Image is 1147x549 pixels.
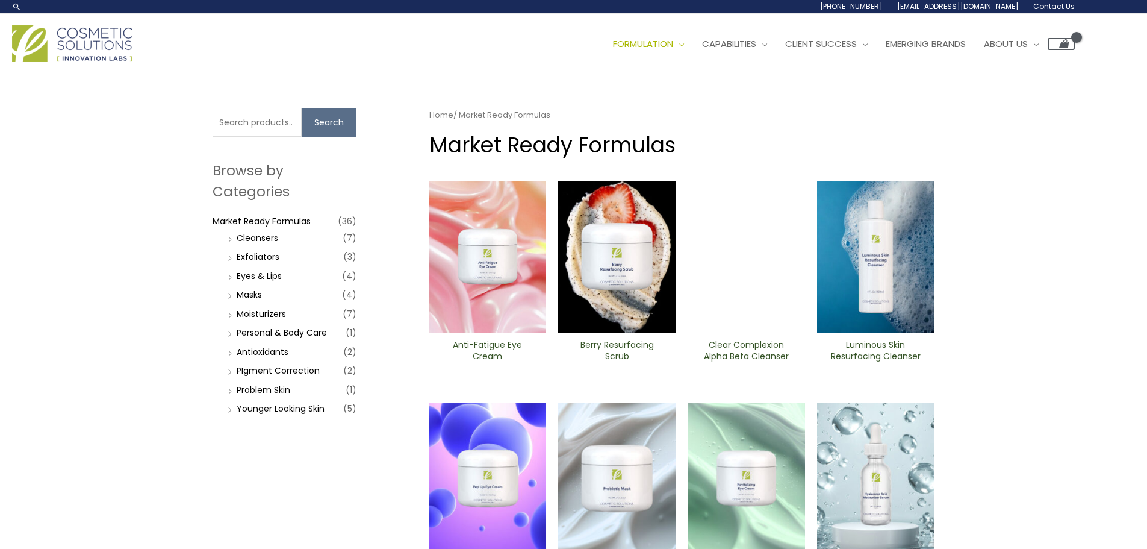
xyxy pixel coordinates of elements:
a: Eyes & Lips [237,270,282,282]
span: Formulation [613,37,673,50]
img: Clear Complexion Alpha Beta ​Cleanser [688,181,805,333]
a: About Us [975,26,1048,62]
span: (7) [343,306,356,322]
span: (2) [343,344,356,360]
button: Search [302,108,356,137]
h2: Clear Complexion Alpha Beta ​Cleanser [698,339,795,362]
a: Personal & Body Care [237,327,327,339]
a: Anti-Fatigue Eye Cream [439,339,536,366]
a: Cleansers [237,232,278,244]
a: Emerging Brands [877,26,975,62]
span: (1) [346,381,356,398]
img: Cosmetic Solutions Logo [12,25,132,62]
h2: Luminous Skin Resurfacing ​Cleanser [827,339,924,362]
a: Home [429,109,453,121]
a: Masks [237,289,262,301]
span: Emerging Brands [886,37,966,50]
a: Exfoliators [237,251,279,263]
span: (3) [343,248,356,265]
input: Search products… [213,108,302,137]
h2: Anti-Fatigue Eye Cream [439,339,536,362]
span: (4) [342,268,356,284]
img: Luminous Skin Resurfacing ​Cleanser [817,181,934,333]
a: Clear Complexion Alpha Beta ​Cleanser [698,339,795,366]
h2: Berry Resurfacing Scrub [568,339,665,362]
a: Moisturizers [237,308,286,320]
span: (4) [342,286,356,303]
a: Problem Skin [237,384,290,396]
a: Luminous Skin Resurfacing ​Cleanser [827,339,924,366]
span: Contact Us [1033,1,1075,11]
span: (7) [343,230,356,246]
span: (36) [338,213,356,230]
a: Client Success [776,26,877,62]
a: Search icon link [12,2,22,11]
nav: Breadcrumb [429,108,934,122]
span: (2) [343,362,356,379]
img: Anti Fatigue Eye Cream [429,181,547,333]
span: [PHONE_NUMBER] [820,1,883,11]
a: Capabilities [693,26,776,62]
a: Market Ready Formulas [213,215,311,227]
span: Client Success [785,37,857,50]
h2: Browse by Categories [213,160,356,201]
a: View Shopping Cart, empty [1048,38,1075,50]
a: Formulation [604,26,693,62]
span: (5) [343,400,356,417]
nav: Site Navigation [595,26,1075,62]
a: Berry Resurfacing Scrub [568,339,665,366]
span: [EMAIL_ADDRESS][DOMAIN_NAME] [897,1,1019,11]
span: (1) [346,324,356,341]
h1: Market Ready Formulas [429,130,934,160]
a: PIgment Correction [237,365,320,377]
span: About Us [984,37,1028,50]
a: Younger Looking Skin [237,403,325,415]
img: Berry Resurfacing Scrub [558,181,676,333]
span: Capabilities [702,37,756,50]
a: Antioxidants [237,346,288,358]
